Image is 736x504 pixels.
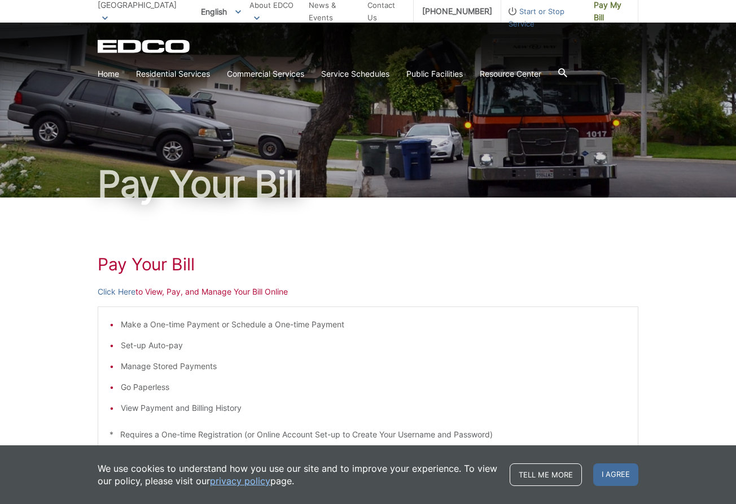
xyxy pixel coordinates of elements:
[192,2,249,21] span: English
[121,318,627,331] li: Make a One-time Payment or Schedule a One-time Payment
[593,463,638,486] span: I agree
[227,68,304,80] a: Commercial Services
[98,68,119,80] a: Home
[121,360,627,372] li: Manage Stored Payments
[98,462,498,487] p: We use cookies to understand how you use our site and to improve your experience. To view our pol...
[480,68,541,80] a: Resource Center
[121,381,627,393] li: Go Paperless
[321,68,389,80] a: Service Schedules
[510,463,582,486] a: Tell me more
[98,40,191,53] a: EDCD logo. Return to the homepage.
[109,428,627,441] p: * Requires a One-time Registration (or Online Account Set-up to Create Your Username and Password)
[121,402,627,414] li: View Payment and Billing History
[406,68,463,80] a: Public Facilities
[98,254,638,274] h1: Pay Your Bill
[98,286,135,298] a: Click Here
[98,166,638,202] h1: Pay Your Bill
[210,475,270,487] a: privacy policy
[98,286,638,298] p: to View, Pay, and Manage Your Bill Online
[121,339,627,352] li: Set-up Auto-pay
[136,68,210,80] a: Residential Services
